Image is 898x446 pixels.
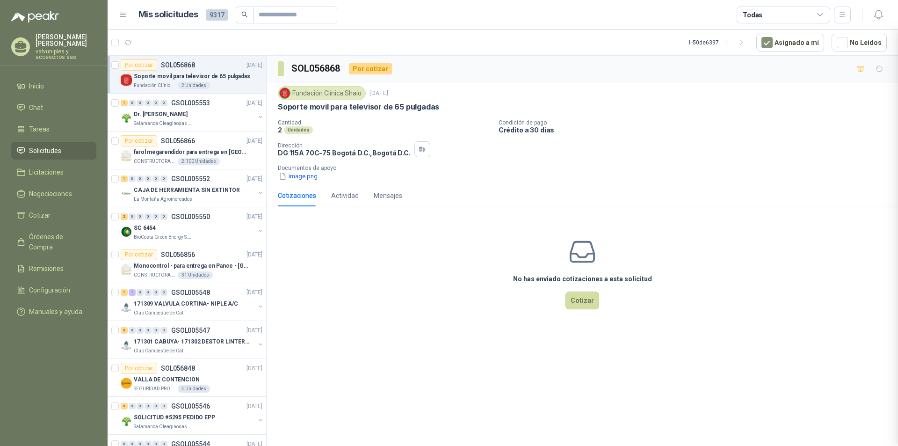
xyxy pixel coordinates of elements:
span: 9317 [206,9,228,21]
span: Cotizar [29,210,51,220]
span: Chat [29,102,43,113]
p: valvuniples y accesorios sas [36,49,96,60]
span: Inicio [29,81,44,91]
a: Solicitudes [11,142,96,160]
a: Tareas [11,120,96,138]
a: Órdenes de Compra [11,228,96,256]
a: Remisiones [11,260,96,278]
a: Chat [11,99,96,117]
span: search [241,11,248,18]
span: Solicitudes [29,146,61,156]
span: Licitaciones [29,167,64,177]
a: Licitaciones [11,163,96,181]
span: Remisiones [29,263,64,274]
p: [PERSON_NAME] [PERSON_NAME] [36,34,96,47]
span: Negociaciones [29,189,72,199]
h1: Mis solicitudes [138,8,198,22]
a: Negociaciones [11,185,96,203]
a: Configuración [11,281,96,299]
a: Manuales y ayuda [11,303,96,321]
img: Logo peakr [11,11,59,22]
span: Configuración [29,285,70,295]
span: Manuales y ayuda [29,307,82,317]
span: Tareas [29,124,50,134]
a: Inicio [11,77,96,95]
span: Órdenes de Compra [29,232,87,252]
div: Todas [743,10,762,20]
a: Cotizar [11,206,96,224]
